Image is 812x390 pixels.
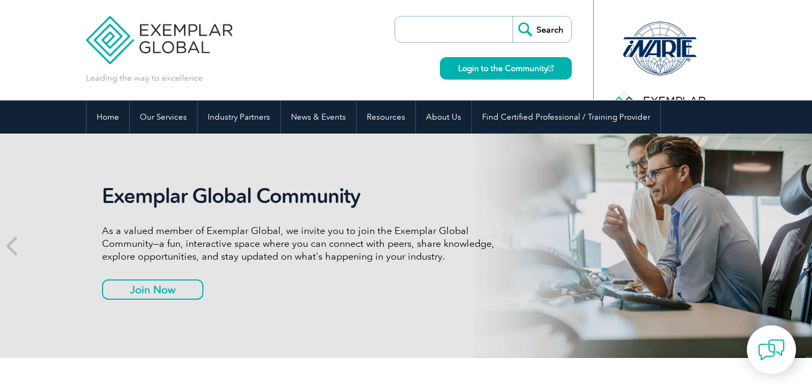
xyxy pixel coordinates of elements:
a: About Us [416,100,471,134]
a: Our Services [130,100,197,134]
a: Home [86,100,129,134]
a: Login to the Community [440,57,572,80]
input: Search [513,17,571,42]
a: Industry Partners [198,100,280,134]
h2: Exemplar Global Community [102,184,502,208]
a: News & Events [281,100,356,134]
p: As a valued member of Exemplar Global, we invite you to join the Exemplar Global Community—a fun,... [102,224,502,263]
p: Leading the way to excellence [86,72,203,84]
img: contact-chat.png [758,337,785,363]
a: Find Certified Professional / Training Provider [472,100,660,134]
a: Resources [357,100,415,134]
a: Join Now [102,279,203,300]
img: open_square.png [548,65,554,71]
